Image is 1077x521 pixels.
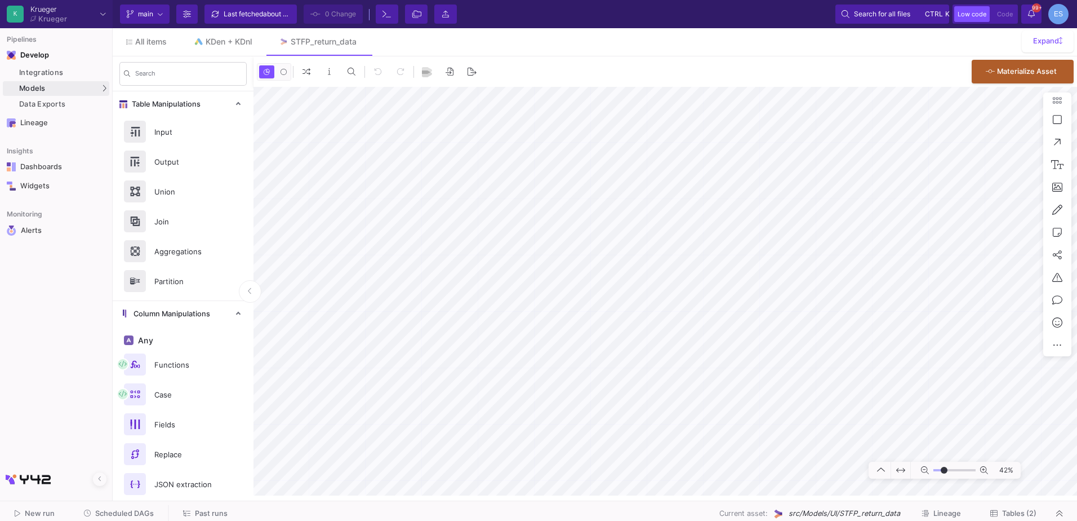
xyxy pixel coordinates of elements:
[3,177,109,195] a: Navigation iconWidgets
[925,7,943,21] span: ctrl
[113,439,253,469] button: Replace
[113,409,253,439] button: Fields
[113,206,253,236] button: Join
[113,117,253,147] button: Input
[113,469,253,499] button: JSON extraction
[38,15,67,23] div: Krueger
[20,118,94,127] div: Lineage
[148,446,225,463] div: Replace
[933,509,961,518] span: Lineage
[1002,509,1036,518] span: Tables (2)
[113,176,253,206] button: Union
[148,356,225,373] div: Functions
[945,7,950,21] span: k
[1021,5,1042,24] button: 99+
[148,183,225,200] div: Union
[19,68,106,77] div: Integrations
[135,37,167,46] span: All items
[7,118,16,127] img: Navigation icon
[148,123,225,140] div: Input
[148,153,225,170] div: Output
[204,5,297,24] button: Last fetchedabout 2 hours ago
[972,60,1074,83] button: Materialize Asset
[30,6,67,13] div: Krueger
[3,65,109,80] a: Integrations
[772,508,784,520] img: UI Model
[1045,4,1069,24] button: ES
[138,6,153,23] span: main
[263,10,319,18] span: about 2 hours ago
[113,379,253,409] button: Case
[993,461,1018,480] span: 42%
[994,6,1016,22] button: Code
[19,84,46,93] span: Models
[195,509,228,518] span: Past runs
[148,416,225,433] div: Fields
[21,226,94,236] div: Alerts
[148,243,225,260] div: Aggregations
[1032,3,1041,12] span: 99+
[7,182,16,191] img: Navigation icon
[291,37,357,46] div: STFP_return_data
[954,6,990,22] button: Low code
[113,147,253,176] button: Output
[127,100,201,109] span: Table Manipulations
[3,158,109,176] a: Navigation iconDashboards
[7,226,16,236] img: Navigation icon
[789,508,900,519] span: src/Models/UI/STFP_return_data
[20,51,37,60] div: Develop
[20,182,94,191] div: Widgets
[113,117,253,301] div: Table Manipulations
[7,6,24,23] div: K
[997,10,1013,18] span: Code
[206,37,252,46] div: KDen + KDnl
[120,5,170,24] button: main
[148,273,225,290] div: Partition
[279,37,288,47] img: Tab icon
[20,162,94,171] div: Dashboards
[958,10,986,18] span: Low code
[7,51,16,60] img: Navigation icon
[113,301,253,326] mat-expansion-panel-header: Column Manipulations
[136,336,153,345] span: Any
[135,72,242,80] input: Search
[194,37,203,47] img: Tab icon
[113,350,253,379] button: Functions
[148,476,225,493] div: JSON extraction
[25,509,55,518] span: New run
[95,509,154,518] span: Scheduled DAGs
[3,221,109,240] a: Navigation iconAlerts
[7,162,16,171] img: Navigation icon
[148,386,225,403] div: Case
[19,100,106,109] div: Data Exports
[113,91,253,117] mat-expansion-panel-header: Table Manipulations
[1048,4,1069,24] div: ES
[922,7,943,21] button: ctrlk
[854,6,910,23] span: Search for all files
[129,310,210,319] span: Column Manipulations
[113,266,253,296] button: Partition
[719,508,768,519] span: Current asset:
[997,67,1057,76] span: Materialize Asset
[224,6,291,23] div: Last fetched
[3,97,109,112] a: Data Exports
[113,236,253,266] button: Aggregations
[3,114,109,132] a: Navigation iconLineage
[835,5,949,24] button: Search for all filesctrlk
[148,213,225,230] div: Join
[3,46,109,64] mat-expansion-panel-header: Navigation iconDevelop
